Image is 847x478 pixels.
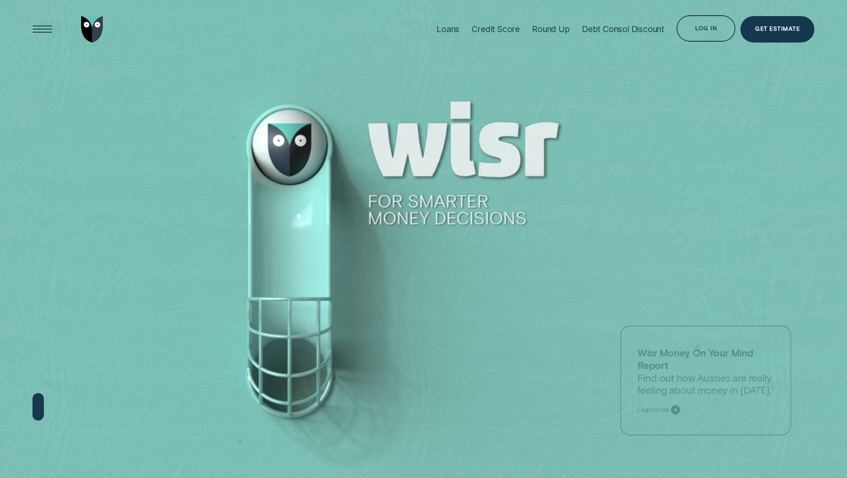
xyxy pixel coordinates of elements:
[637,347,774,397] p: Find out how Aussies are really feeling about money in [DATE].
[472,24,520,34] div: Credit Score
[532,24,569,34] div: Round Up
[637,406,668,414] span: Learn more
[437,24,460,34] div: Loans
[637,347,753,371] strong: Wisr Money On Your Mind Report
[29,16,56,43] button: Open Menu
[740,16,814,43] a: Get Estimate
[81,16,103,43] img: Wisr
[620,326,791,435] a: Wisr Money On Your Mind ReportFind out how Aussies are really feeling about money in [DATE].Learn...
[676,15,735,42] button: Log in
[582,24,664,34] div: Debt Consol Discount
